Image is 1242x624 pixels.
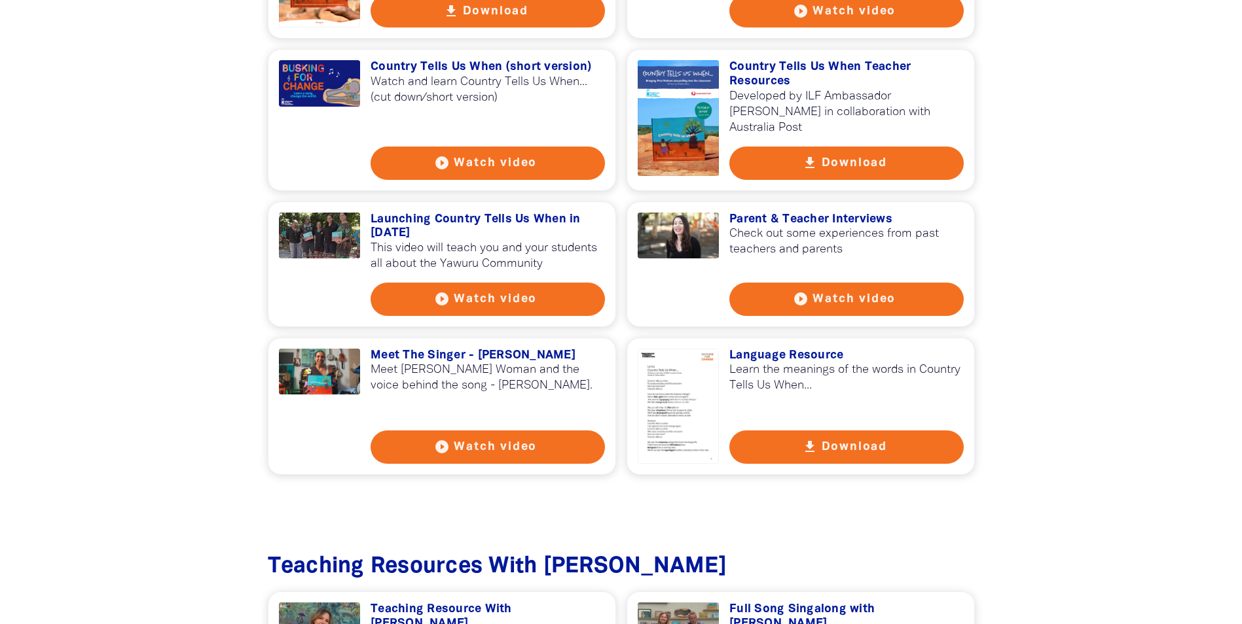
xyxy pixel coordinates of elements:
button: play_circle_filled Watch video [371,283,605,316]
button: play_circle_filled Watch video [371,147,605,180]
button: get_app Download [729,430,964,464]
h3: Language Resource [729,349,964,363]
i: get_app [443,3,459,19]
i: play_circle_filled [434,291,450,307]
h3: Parent & Teacher Interviews [729,213,964,227]
i: get_app [802,155,818,171]
span: Teaching Resources With [PERSON_NAME] [268,557,727,577]
i: get_app [802,439,818,455]
i: play_circle_filled [793,291,809,307]
i: play_circle_filled [434,439,450,455]
h3: Meet The Singer - [PERSON_NAME] [371,349,605,363]
h3: Country Tells Us When Teacher Resources [729,60,964,88]
h3: Launching Country Tells Us When in [DATE] [371,213,605,241]
button: play_circle_filled Watch video [371,430,605,464]
button: play_circle_filled Watch video [729,283,964,316]
i: play_circle_filled [793,3,809,19]
button: get_app Download [729,147,964,180]
i: play_circle_filled [434,155,450,171]
h3: Country Tells Us When (short version) [371,60,605,75]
